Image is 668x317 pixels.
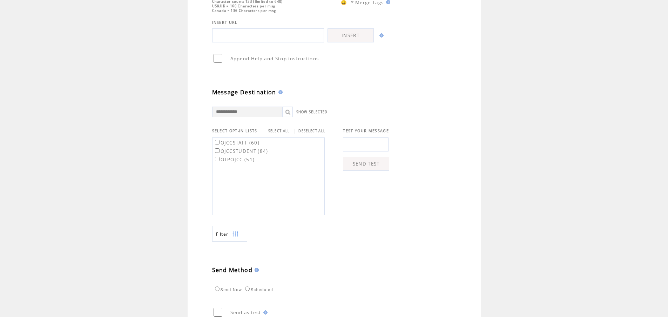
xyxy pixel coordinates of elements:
[212,266,253,274] span: Send Method
[214,156,255,163] label: OTPOJCC (51)
[212,128,257,133] span: SELECT OPT-IN LISTS
[212,20,238,25] span: INSERT URL
[298,129,325,133] a: DESELECT ALL
[215,286,220,291] input: Send Now
[261,310,268,315] img: help.gif
[212,4,276,8] span: US&UK = 160 Characters per msg
[252,268,259,272] img: help.gif
[276,90,283,94] img: help.gif
[377,33,384,38] img: help.gif
[230,55,319,62] span: Append Help and Stop instructions
[214,140,260,146] label: OJCCSTAFF (60)
[343,128,389,133] span: TEST YOUR MESSAGE
[296,110,328,114] a: SHOW SELECTED
[214,148,268,154] label: OJCCSTUDENT (84)
[343,157,389,171] a: SEND TEST
[293,128,296,134] span: |
[212,8,276,13] span: Canada = 136 Characters per msg
[243,288,273,292] label: Scheduled
[328,28,374,42] a: INSERT
[230,309,261,316] span: Send as test
[216,231,229,237] span: Show filters
[268,129,290,133] a: SELECT ALL
[215,157,220,161] input: OTPOJCC (51)
[232,226,238,242] img: filters.png
[213,288,242,292] label: Send Now
[245,286,250,291] input: Scheduled
[215,140,220,144] input: OJCCSTAFF (60)
[212,226,247,242] a: Filter
[215,148,220,153] input: OJCCSTUDENT (84)
[212,88,276,96] span: Message Destination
